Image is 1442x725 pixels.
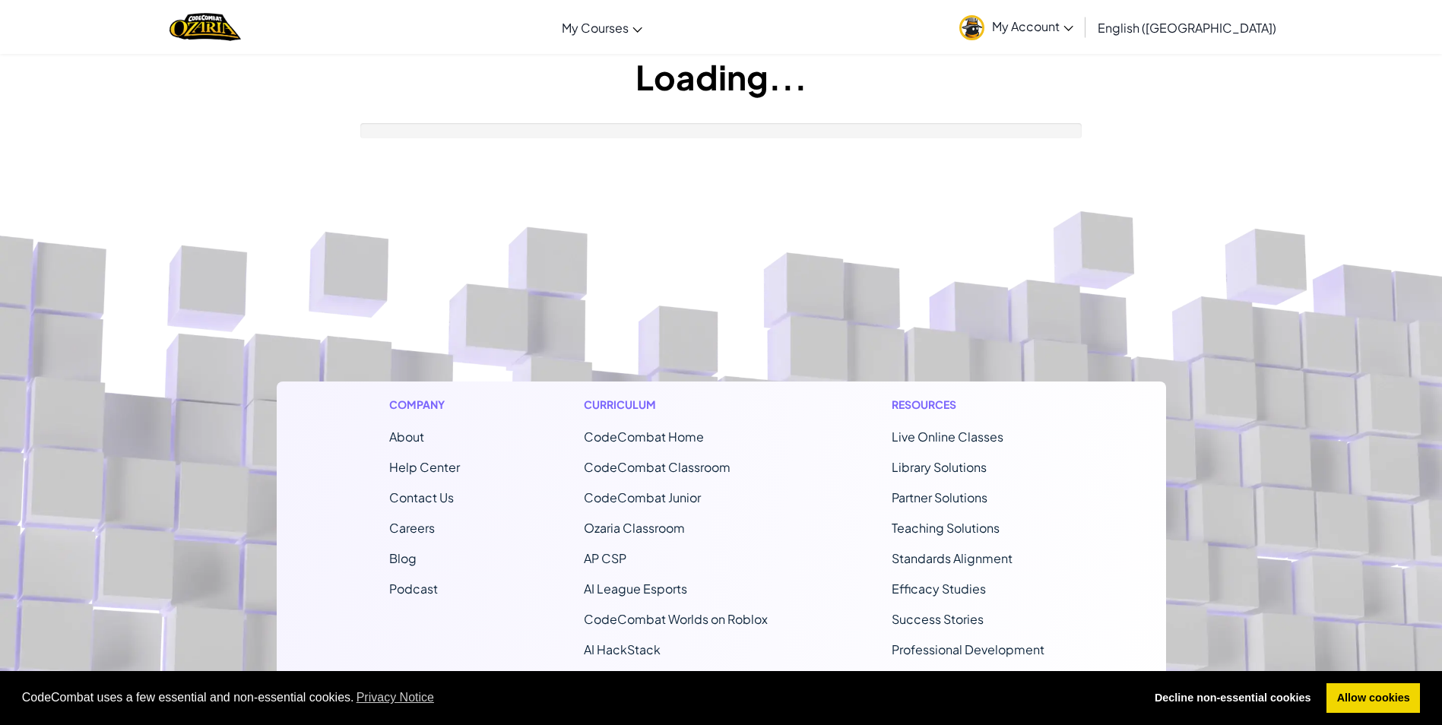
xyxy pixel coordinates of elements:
a: deny cookies [1144,683,1321,714]
a: About [389,429,424,445]
a: Success Stories [892,611,984,627]
h1: Curriculum [584,397,768,413]
img: avatar [959,15,984,40]
h1: Resources [892,397,1054,413]
a: My Account [952,3,1081,51]
a: English ([GEOGRAPHIC_DATA]) [1090,7,1284,48]
a: allow cookies [1326,683,1420,714]
a: Professional Development [892,641,1044,657]
a: CodeCombat Worlds on Roblox [584,611,768,627]
a: Library Solutions [892,459,987,475]
h1: Company [389,397,460,413]
span: My Courses [562,20,629,36]
a: AP CSP [584,550,626,566]
span: English ([GEOGRAPHIC_DATA]) [1098,20,1276,36]
a: My Courses [554,7,650,48]
a: Standards Alignment [892,550,1013,566]
a: AI HackStack [584,641,661,657]
span: CodeCombat uses a few essential and non-essential cookies. [22,686,1133,709]
img: Home [170,11,240,43]
a: learn more about cookies [354,686,437,709]
a: Careers [389,520,435,536]
span: Contact Us [389,489,454,505]
a: Help Center [389,459,460,475]
a: CodeCombat Junior [584,489,701,505]
a: Ozaria by CodeCombat logo [170,11,240,43]
a: Efficacy Studies [892,581,986,597]
a: Ozaria Classroom [584,520,685,536]
a: AI League Esports [584,581,687,597]
span: My Account [992,18,1073,34]
a: Teaching Solutions [892,520,1000,536]
a: Blog [389,550,417,566]
a: Live Online Classes [892,429,1003,445]
span: CodeCombat Home [584,429,704,445]
a: Partner Solutions [892,489,987,505]
a: CodeCombat Classroom [584,459,731,475]
a: Podcast [389,581,438,597]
